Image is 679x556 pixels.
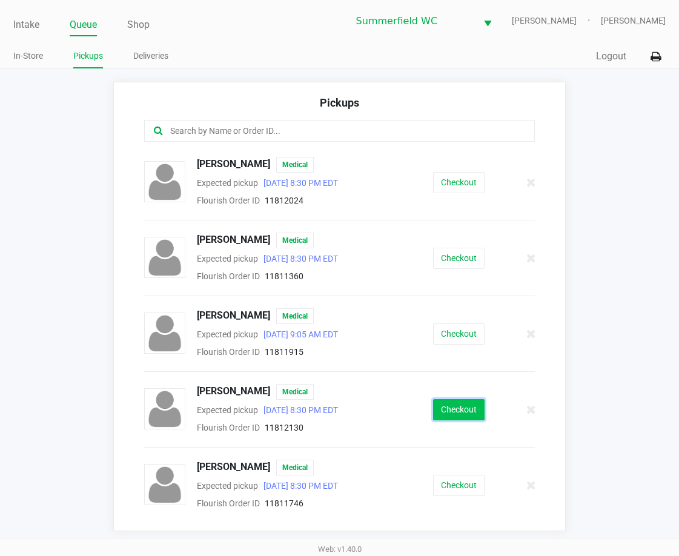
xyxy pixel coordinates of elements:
[433,172,485,193] button: Checkout
[276,460,314,475] span: Medical
[197,196,260,205] span: Flourish Order ID
[476,7,499,35] button: Select
[169,124,503,138] input: Search by Name or Order ID...
[258,254,338,263] span: [DATE] 8:30 PM EDT
[197,233,270,248] span: [PERSON_NAME]
[258,178,338,188] span: [DATE] 8:30 PM EDT
[127,16,150,33] a: Shop
[265,196,303,205] span: 11812024
[197,481,258,491] span: Expected pickup
[197,308,270,324] span: [PERSON_NAME]
[197,178,258,188] span: Expected pickup
[197,271,260,281] span: Flourish Order ID
[265,271,303,281] span: 11811360
[258,405,338,415] span: [DATE] 8:30 PM EDT
[258,329,338,339] span: [DATE] 9:05 AM EDT
[133,48,168,64] a: Deliveries
[318,544,362,554] span: Web: v1.40.0
[70,16,97,33] a: Queue
[13,16,39,33] a: Intake
[258,481,338,491] span: [DATE] 8:30 PM EDT
[197,460,270,475] span: [PERSON_NAME]
[433,399,485,420] button: Checkout
[601,15,666,27] span: [PERSON_NAME]
[197,254,258,263] span: Expected pickup
[356,14,469,28] span: Summerfield WC
[197,498,260,508] span: Flourish Order ID
[197,423,260,432] span: Flourish Order ID
[596,49,626,64] button: Logout
[197,405,258,415] span: Expected pickup
[276,157,314,173] span: Medical
[265,423,303,432] span: 11812130
[276,233,314,248] span: Medical
[265,498,303,508] span: 11811746
[13,48,43,64] a: In-Store
[73,48,103,64] a: Pickups
[197,329,258,339] span: Expected pickup
[197,384,270,400] span: [PERSON_NAME]
[433,248,485,269] button: Checkout
[265,347,303,357] span: 11811915
[197,157,270,173] span: [PERSON_NAME]
[512,15,601,27] span: [PERSON_NAME]
[276,384,314,400] span: Medical
[197,347,260,357] span: Flourish Order ID
[320,96,359,109] span: Pickups
[433,475,485,496] button: Checkout
[276,308,314,324] span: Medical
[433,323,485,345] button: Checkout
